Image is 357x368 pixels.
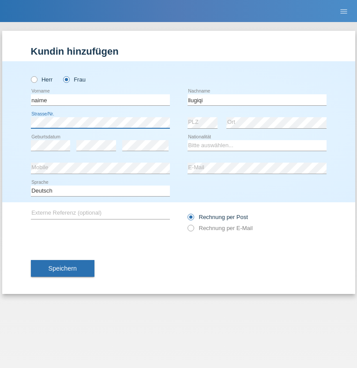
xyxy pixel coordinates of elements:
[188,214,248,220] label: Rechnung per Post
[49,265,77,272] span: Speichern
[31,46,327,57] h1: Kundin hinzufügen
[335,8,353,14] a: menu
[188,225,253,231] label: Rechnung per E-Mail
[339,7,348,16] i: menu
[63,76,69,82] input: Frau
[188,225,193,236] input: Rechnung per E-Mail
[188,214,193,225] input: Rechnung per Post
[31,260,94,277] button: Speichern
[31,76,53,83] label: Herr
[63,76,86,83] label: Frau
[31,76,37,82] input: Herr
